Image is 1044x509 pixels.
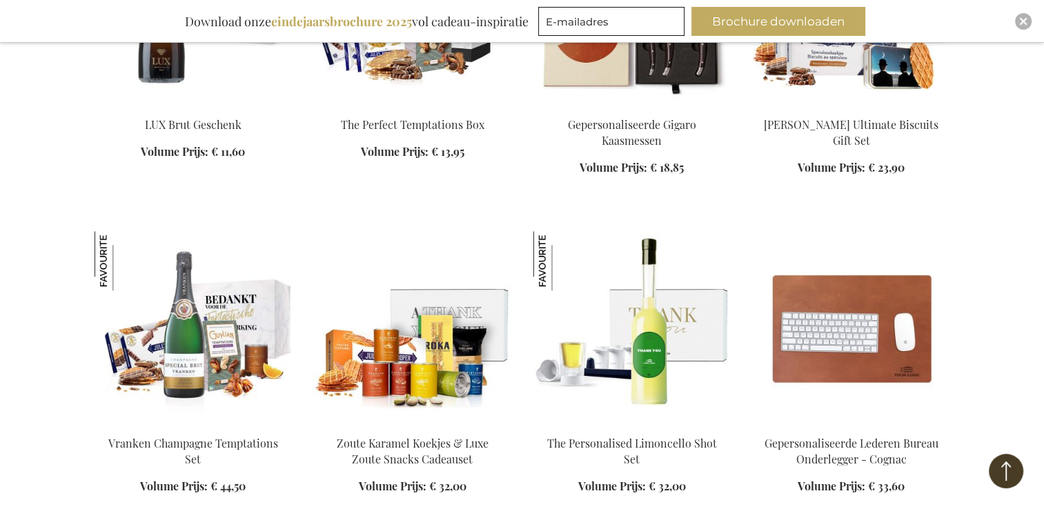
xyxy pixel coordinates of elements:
[580,160,647,174] span: Volume Prijs:
[533,231,593,290] img: The Personalised Limoncello Shot Set
[95,231,154,290] img: Vranken Champagne Temptations Set
[691,7,865,36] button: Brochure downloaden
[753,231,950,424] img: Personalised Leather Desk Pad - Cognac
[140,479,208,493] span: Volume Prijs:
[568,117,696,148] a: Gepersonaliseerde Gigaro Kaasmessen
[1019,17,1027,26] img: Close
[95,231,292,424] img: Vranken Champagne Temptations Set
[361,144,464,160] a: Volume Prijs: € 13,95
[361,144,429,159] span: Volume Prijs:
[538,7,684,36] input: E-mailadres
[798,479,905,495] a: Volume Prijs: € 33,60
[798,160,905,176] a: Volume Prijs: € 23,90
[359,479,466,495] a: Volume Prijs: € 32,00
[179,7,535,36] div: Download onze vol cadeau-inspiratie
[314,419,511,432] a: Salted Caramel Biscuits & Luxury Salty Snacks Gift Set
[210,479,246,493] span: € 44,50
[141,144,208,159] span: Volume Prijs:
[337,436,489,466] a: Zoute Karamel Koekjes & Luxe Zoute Snacks Cadeauset
[753,419,950,432] a: Personalised Leather Desk Pad - Cognac
[547,436,717,466] a: The Personalised Limoncello Shot Set
[868,479,905,493] span: € 33,60
[341,117,484,132] a: The Perfect Temptations Box
[649,479,686,493] span: € 32,00
[533,419,731,432] a: The Personalised Limoncello Shot Set The Personalised Limoncello Shot Set
[578,479,686,495] a: Volume Prijs: € 32,00
[765,436,938,466] a: Gepersonaliseerde Lederen Bureau Onderlegger - Cognac
[95,419,292,432] a: Vranken Champagne Temptations Set Vranken Champagne Temptations Set
[578,479,646,493] span: Volume Prijs:
[1015,13,1032,30] div: Close
[140,479,246,495] a: Volume Prijs: € 44,50
[145,117,242,132] a: LUX Brut Geschenk
[798,160,865,174] span: Volume Prijs:
[431,144,464,159] span: € 13,95
[764,117,938,148] a: [PERSON_NAME] Ultimate Biscuits Gift Set
[798,479,865,493] span: Volume Prijs:
[211,144,245,159] span: € 11,60
[538,7,689,40] form: marketing offers and promotions
[429,479,466,493] span: € 32,00
[868,160,905,174] span: € 23,90
[314,100,511,113] a: The Perfect Temptations Box The Perfect Temptations Box
[314,231,511,424] img: Salted Caramel Biscuits & Luxury Salty Snacks Gift Set
[753,100,950,113] a: Jules Destrooper Ultimate Biscuits Gift Set Jules Destrooper Ultimate Biscuits Gift Set
[533,231,731,424] img: The Personalised Limoncello Shot Set
[95,100,292,113] a: Lux Sparkling Wine
[141,144,245,160] a: Volume Prijs: € 11,60
[533,100,731,113] a: Personalised Gigaro Cheese Knives
[271,13,412,30] b: eindejaarsbrochure 2025
[580,160,684,176] a: Volume Prijs: € 18,85
[359,479,426,493] span: Volume Prijs:
[108,436,278,466] a: Vranken Champagne Temptations Set
[650,160,684,174] span: € 18,85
